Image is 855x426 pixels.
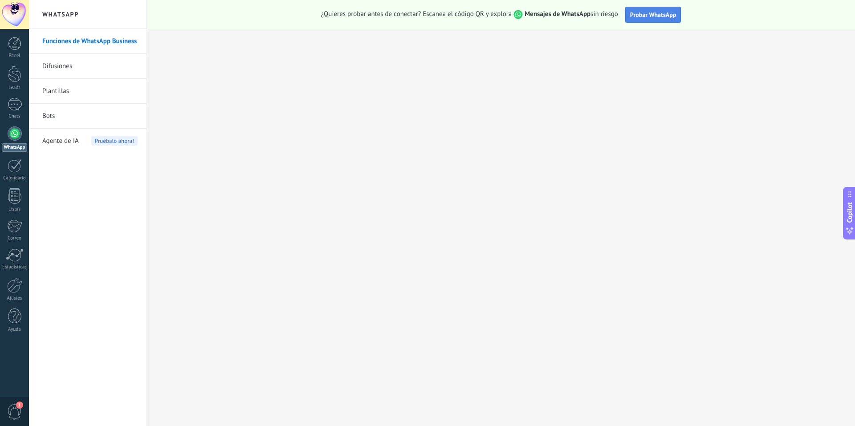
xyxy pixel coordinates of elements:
[42,129,138,154] a: Agente de IAPruébalo ahora!
[2,114,28,119] div: Chats
[2,296,28,301] div: Ajustes
[91,136,138,146] span: Pruébalo ahora!
[2,175,28,181] div: Calendario
[29,54,147,79] li: Difusiones
[321,10,618,19] span: ¿Quieres probar antes de conectar? Escanea el código QR y explora sin riesgo
[2,207,28,212] div: Listas
[42,104,138,129] a: Bots
[42,129,79,154] span: Agente de IA
[2,264,28,270] div: Estadísticas
[29,129,147,153] li: Agente de IA
[42,79,138,104] a: Plantillas
[29,79,147,104] li: Plantillas
[2,235,28,241] div: Correo
[630,11,676,19] span: Probar WhatsApp
[525,10,590,18] strong: Mensajes de WhatsApp
[2,85,28,91] div: Leads
[42,54,138,79] a: Difusiones
[16,402,23,409] span: 1
[2,53,28,59] div: Panel
[2,143,27,152] div: WhatsApp
[42,29,138,54] a: Funciones de WhatsApp Business
[29,104,147,129] li: Bots
[29,29,147,54] li: Funciones de WhatsApp Business
[625,7,681,23] button: Probar WhatsApp
[2,327,28,333] div: Ayuda
[845,202,854,223] span: Copilot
